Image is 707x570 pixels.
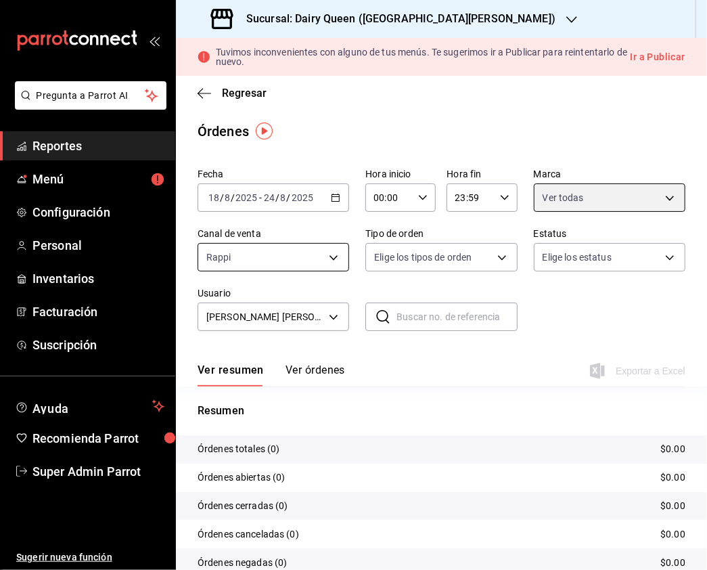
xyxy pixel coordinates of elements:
input: -- [263,192,275,203]
span: Personal [32,236,164,255]
span: / [275,192,279,203]
span: Recomienda Parrot [32,429,164,447]
span: [PERSON_NAME] [PERSON_NAME] [206,310,324,324]
p: Tuvimos inconvenientes con alguno de tus menús. Te sugerimos ir a Publicar para reintentarlo de n... [216,47,631,66]
input: -- [280,192,287,203]
label: Hora inicio [365,170,436,179]
input: -- [208,192,220,203]
button: Regresar [198,87,267,100]
span: Pregunta a Parrot AI [37,89,145,103]
p: $0.00 [660,527,685,542]
p: Órdenes totales (0) [198,442,280,456]
input: ---- [291,192,314,203]
button: Ir a Publicar [631,49,685,66]
span: Super Admin Parrot [32,462,164,481]
p: Resumen [198,403,685,419]
span: Ver todas [543,191,584,204]
label: Fecha [198,170,349,179]
input: -- [224,192,231,203]
span: Regresar [222,87,267,100]
img: Tooltip marker [256,123,273,139]
span: Suscripción [32,336,164,354]
p: $0.00 [660,556,685,570]
span: / [220,192,224,203]
label: Usuario [198,289,349,299]
input: Buscar no. de referencia [396,303,517,330]
h3: Sucursal: Dairy Queen ([GEOGRAPHIC_DATA][PERSON_NAME]) [235,11,555,27]
label: Hora fin [447,170,517,179]
button: Pregunta a Parrot AI [15,81,166,110]
label: Tipo de orden [365,229,517,239]
span: Sugerir nueva función [16,550,164,565]
span: Rappi [206,250,231,264]
label: Canal de venta [198,229,349,239]
span: Ayuda [32,398,147,414]
div: navigation tabs [198,364,345,387]
div: Órdenes [198,121,249,141]
span: Elige los tipos de orden [374,250,472,264]
span: Elige los estatus [543,250,612,264]
span: Menú [32,170,164,188]
span: Reportes [32,137,164,155]
span: / [231,192,235,203]
button: open_drawer_menu [149,35,160,46]
label: Estatus [534,229,685,239]
span: - [259,192,262,203]
span: Configuración [32,203,164,221]
p: $0.00 [660,442,685,456]
p: Órdenes canceladas (0) [198,527,299,542]
span: / [287,192,291,203]
p: Órdenes abiertas (0) [198,470,286,485]
button: Ver resumen [198,364,264,387]
input: ---- [235,192,258,203]
p: $0.00 [660,499,685,513]
button: Ver órdenes [286,364,345,387]
a: Pregunta a Parrot AI [9,98,166,112]
span: Facturación [32,303,164,321]
p: Órdenes cerradas (0) [198,499,288,513]
label: Marca [534,170,685,179]
span: Inventarios [32,269,164,288]
p: Órdenes negadas (0) [198,556,288,570]
p: $0.00 [660,470,685,485]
